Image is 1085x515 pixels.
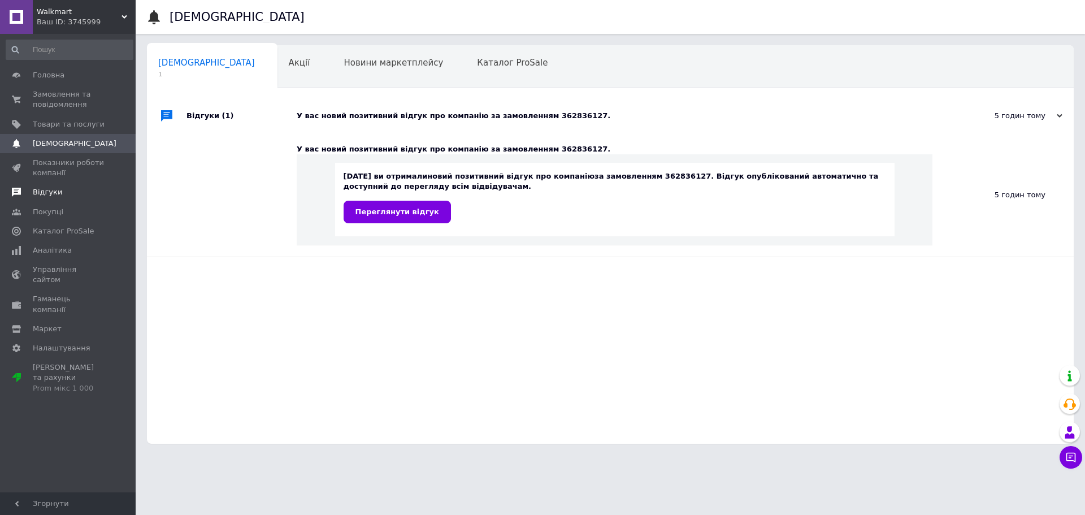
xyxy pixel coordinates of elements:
[33,119,105,129] span: Товари та послуги
[33,187,62,197] span: Відгуки
[33,139,116,149] span: [DEMOGRAPHIC_DATA]
[289,58,310,68] span: Акції
[344,201,451,223] a: Переглянути відгук
[33,343,90,353] span: Налаштування
[355,207,439,216] span: Переглянути відгук
[170,10,305,24] h1: [DEMOGRAPHIC_DATA]
[33,245,72,256] span: Аналітика
[37,17,136,27] div: Ваш ID: 3745999
[33,324,62,334] span: Маркет
[297,111,949,121] div: У вас новий позитивний відгук про компанію за замовленням 362836127.
[186,99,297,133] div: Відгуки
[33,294,105,314] span: Гаманець компанії
[6,40,133,60] input: Пошук
[932,133,1074,257] div: 5 годин тому
[33,226,94,236] span: Каталог ProSale
[33,158,105,178] span: Показники роботи компанії
[33,383,105,393] div: Prom мікс 1 000
[33,362,105,393] span: [PERSON_NAME] та рахунки
[222,111,234,120] span: (1)
[949,111,1062,121] div: 5 годин тому
[477,58,548,68] span: Каталог ProSale
[33,207,63,217] span: Покупці
[33,89,105,110] span: Замовлення та повідомлення
[158,58,255,68] span: [DEMOGRAPHIC_DATA]
[33,70,64,80] span: Головна
[297,144,932,154] div: У вас новий позитивний відгук про компанію за замовленням 362836127.
[344,58,443,68] span: Новини маркетплейсу
[37,7,121,17] span: Walkmart
[427,172,594,180] b: новий позитивний відгук про компанію
[344,171,886,223] div: [DATE] ви отримали за замовленням 362836127. Відгук опублікований автоматично та доступний до пер...
[33,265,105,285] span: Управління сайтом
[158,70,255,79] span: 1
[1060,446,1082,469] button: Чат з покупцем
